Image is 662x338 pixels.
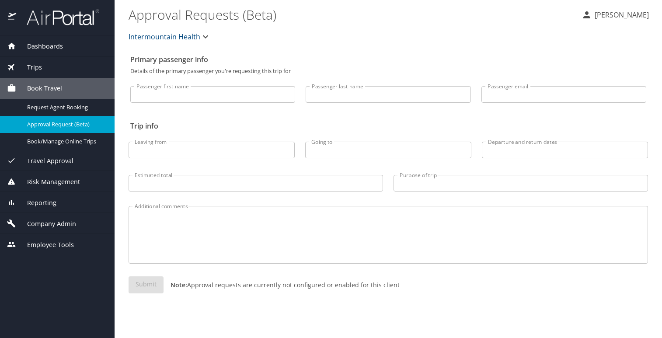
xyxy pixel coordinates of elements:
[130,119,646,133] h2: Trip info
[8,9,17,26] img: icon-airportal.png
[130,52,646,66] h2: Primary passenger info
[16,177,80,187] span: Risk Management
[129,31,200,43] span: Intermountain Health
[16,219,76,229] span: Company Admin
[27,137,104,146] span: Book/Manage Online Trips
[125,28,214,45] button: Intermountain Health
[16,156,73,166] span: Travel Approval
[164,280,400,289] p: Approval requests are currently not configured or enabled for this client
[27,103,104,112] span: Request Agent Booking
[129,1,575,28] h1: Approval Requests (Beta)
[592,10,649,20] p: [PERSON_NAME]
[17,9,99,26] img: airportal-logo.png
[16,63,42,72] span: Trips
[16,240,74,250] span: Employee Tools
[16,42,63,51] span: Dashboards
[16,198,56,208] span: Reporting
[130,68,646,74] p: Details of the primary passenger you're requesting this trip for
[16,84,62,93] span: Book Travel
[27,120,104,129] span: Approval Request (Beta)
[171,281,187,289] strong: Note:
[578,7,652,23] button: [PERSON_NAME]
